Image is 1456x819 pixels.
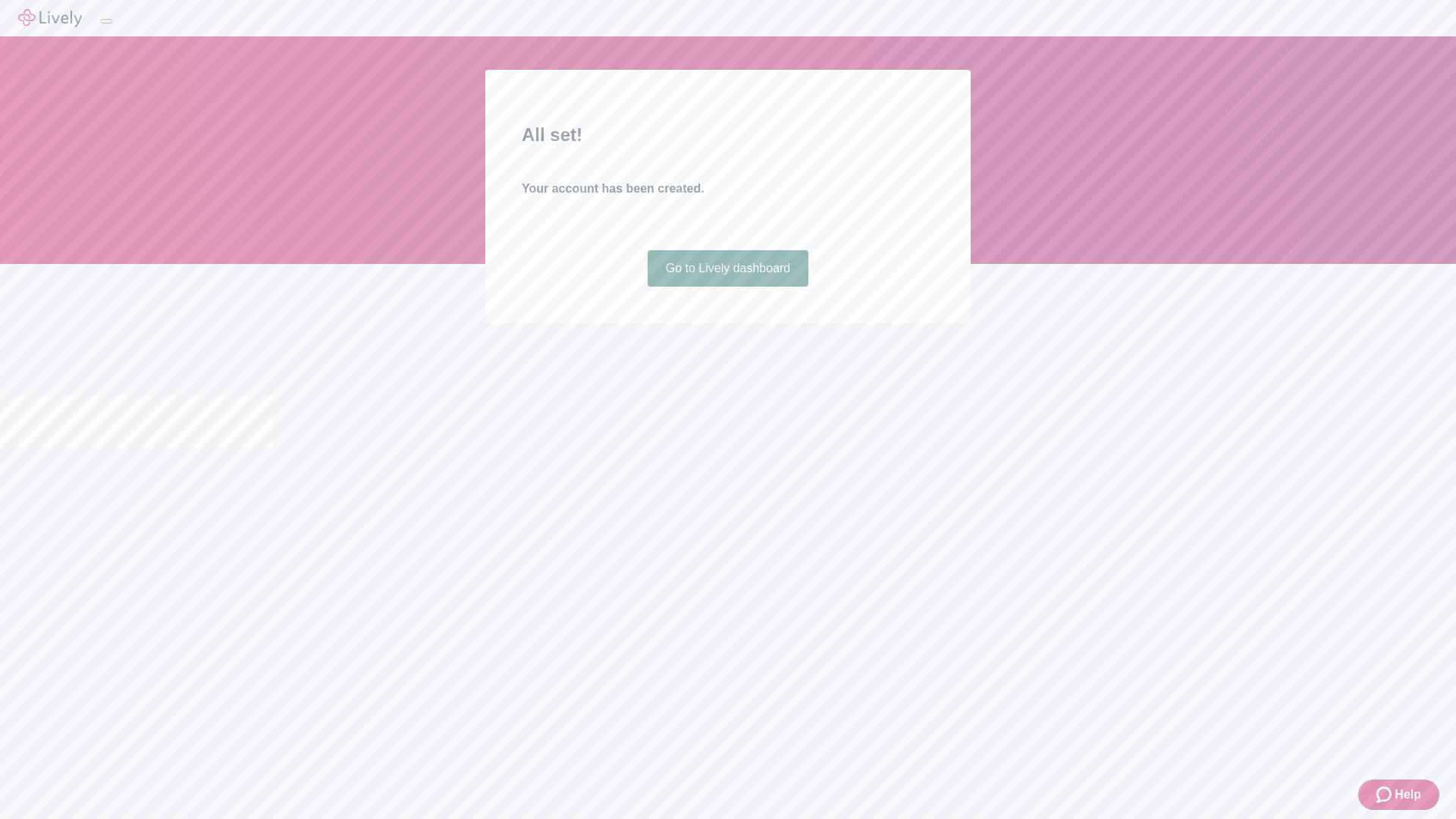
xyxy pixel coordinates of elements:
[1376,786,1395,804] svg: Zendesk support icon
[1395,786,1421,804] span: Help
[522,180,934,198] h4: Your account has been created.
[1358,780,1439,810] button: Zendesk support iconHelp
[100,19,112,24] button: Log out
[18,9,82,27] img: Lively
[648,250,809,287] a: Go to Lively dashboard
[522,121,934,149] h2: All set!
